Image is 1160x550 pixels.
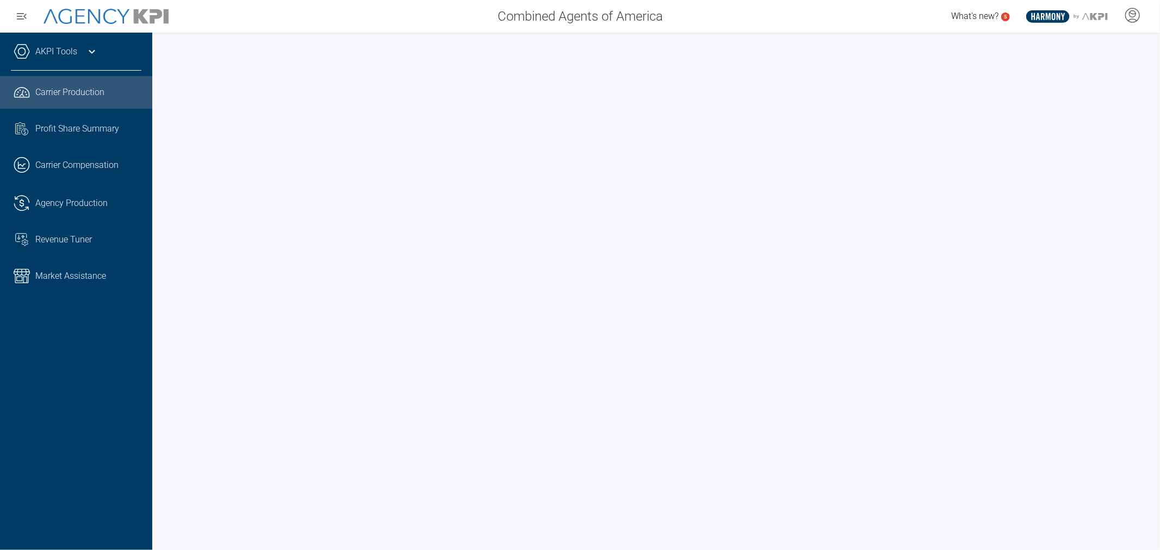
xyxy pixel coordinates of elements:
text: 5 [1004,14,1007,20]
img: AgencyKPI [44,9,169,24]
a: 5 [1001,12,1010,21]
span: What's new? [951,11,998,21]
span: Carrier Compensation [35,159,119,172]
span: Profit Share Summary [35,122,119,135]
span: Revenue Tuner [35,233,92,246]
a: AKPI Tools [35,45,77,58]
span: Agency Production [35,197,108,210]
span: Combined Agents of America [498,7,663,26]
span: Carrier Production [35,86,104,99]
span: Market Assistance [35,270,106,283]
